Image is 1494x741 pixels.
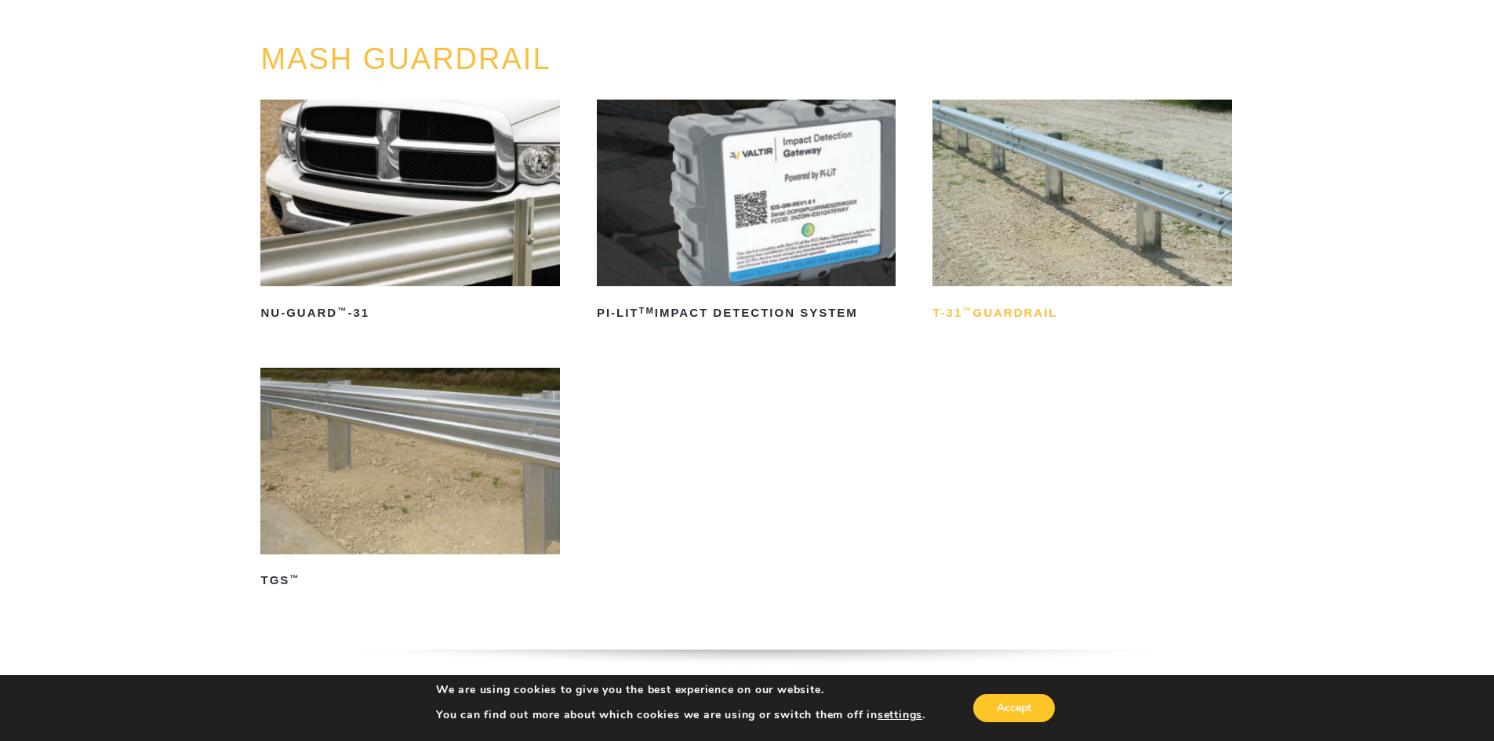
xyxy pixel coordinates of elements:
h2: TGS [260,568,559,594]
sup: TM [639,306,655,315]
sup: ™ [337,306,347,315]
h2: T-31 Guardrail [932,300,1231,325]
h2: NU-GUARD -31 [260,300,559,325]
a: TGS™ [260,368,559,594]
button: Accept [973,694,1055,722]
a: NU-GUARD™-31 [260,100,559,325]
h2: PI-LIT Impact Detection System [597,300,896,325]
sup: ™ [962,306,972,315]
sup: ™ [289,573,300,583]
p: You can find out more about which cookies we are using or switch them off in . [436,708,925,722]
p: We are using cookies to give you the best experience on our website. [436,683,925,697]
a: PI-LITTMImpact Detection System [597,100,896,325]
a: T-31™Guardrail [932,100,1231,325]
a: MASH GUARDRAIL [260,42,551,75]
button: settings [878,708,922,722]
